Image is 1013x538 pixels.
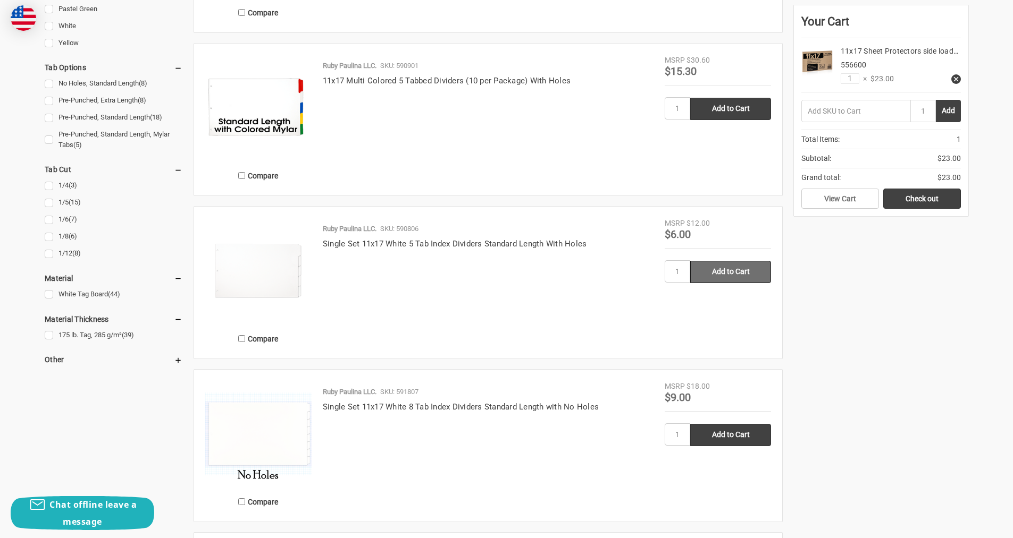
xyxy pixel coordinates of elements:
span: $9.00 [665,391,691,404]
input: Add to Cart [690,424,771,446]
img: Single Set 11x17 White 8 Tab Index Dividers Standard Length with No Holes [205,381,312,487]
input: Add to Cart [690,261,771,283]
h5: Tab Options [45,61,182,74]
span: (6) [69,232,77,240]
span: $23.00 [937,172,961,183]
img: duty and tax information for United States [11,5,36,31]
span: 556600 [841,61,866,69]
a: Single Set 11x17 White 5 Tab Index Dividers Standard Length With Holes [323,239,587,249]
label: Compare [205,330,312,347]
a: Check out [883,189,961,209]
span: (8) [139,79,147,87]
span: Total Items: [801,134,840,145]
p: Ruby Paulina LLC. [323,387,376,397]
button: Chat offline leave a message [11,496,154,530]
span: $23.00 [937,153,961,164]
a: Pastel Green [45,2,182,16]
a: Pre-Punched, Standard Length, Mylar Tabs [45,127,182,152]
span: (39) [122,331,134,339]
span: (18) [150,113,162,121]
span: $6.00 [665,228,691,241]
div: MSRP [665,55,685,66]
span: Subtotal: [801,153,831,164]
h5: Material Thickness [45,313,182,326]
span: $15.30 [665,65,697,78]
label: Compare [205,167,312,184]
a: 1/4 [45,178,182,193]
a: Pre-Punched, Extra Length [45,93,182,108]
input: Compare [238,172,245,179]
p: SKU: 590901 [380,61,418,71]
a: 1/6 [45,212,182,227]
span: $12.00 [687,219,710,227]
p: Ruby Paulina LLC. [323,224,376,234]
a: 1/8 [45,229,182,244]
span: (44) [108,290,120,298]
a: Yellow [45,36,182,50]
a: White [45,19,182,33]
span: $30.60 [687,56,710,64]
a: Single Set 11x17 White 8 Tab Index Dividers Standard Length with No Holes [323,402,599,412]
div: MSRP [665,381,685,392]
a: 1/5 [45,195,182,210]
span: × [859,73,867,84]
button: Add [936,100,961,122]
h5: Tab Cut [45,163,182,176]
a: 175 lb. Tag, 285 g/m² [45,328,182,343]
div: Your Cart [801,13,961,38]
span: Grand total: [801,172,841,183]
span: (8) [72,249,81,257]
span: (5) [73,141,82,149]
img: 11x17 Multi Colored 5 Tabbed Dividers (10 per Package) With Holes [205,55,312,161]
a: 1/12 [45,246,182,261]
a: 11x17 Multi Colored 5 Tabbed Dividers (10 per Package) With Holes [323,76,571,86]
input: Compare [238,498,245,505]
p: SKU: 590806 [380,224,418,234]
span: $23.00 [867,73,894,84]
a: 11x17 Sheet Protectors side load… [841,47,958,55]
a: White Tag Board [45,287,182,302]
a: View Cart [801,189,879,209]
a: Pre-Punched, Standard Length [45,110,182,125]
span: (3) [69,181,77,189]
span: (15) [69,198,81,206]
span: (8) [138,96,146,104]
span: Chat offline leave a message [49,499,137,527]
p: Ruby Paulina LLC. [323,61,376,71]
h5: Other [45,353,182,366]
span: $18.00 [687,382,710,390]
input: Add SKU to Cart [801,100,910,122]
label: Compare [205,4,312,21]
span: (7) [69,215,77,223]
label: Compare [205,493,312,510]
span: 1 [957,134,961,145]
input: Compare [238,335,245,342]
div: MSRP [665,218,685,229]
a: No Holes, Standard Length [45,76,182,91]
h5: Material [45,272,182,285]
input: Compare [238,9,245,16]
input: Add to Cart [690,98,771,120]
img: 11x17 Sheet Protectors side loading with 3-holes 25 Sleeves Durable Archival safe Crystal Clear [801,46,833,78]
img: Single Set 11x17 White 5 Tab Index Dividers Standard Length With Holes [205,218,312,324]
p: SKU: 591807 [380,387,418,397]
